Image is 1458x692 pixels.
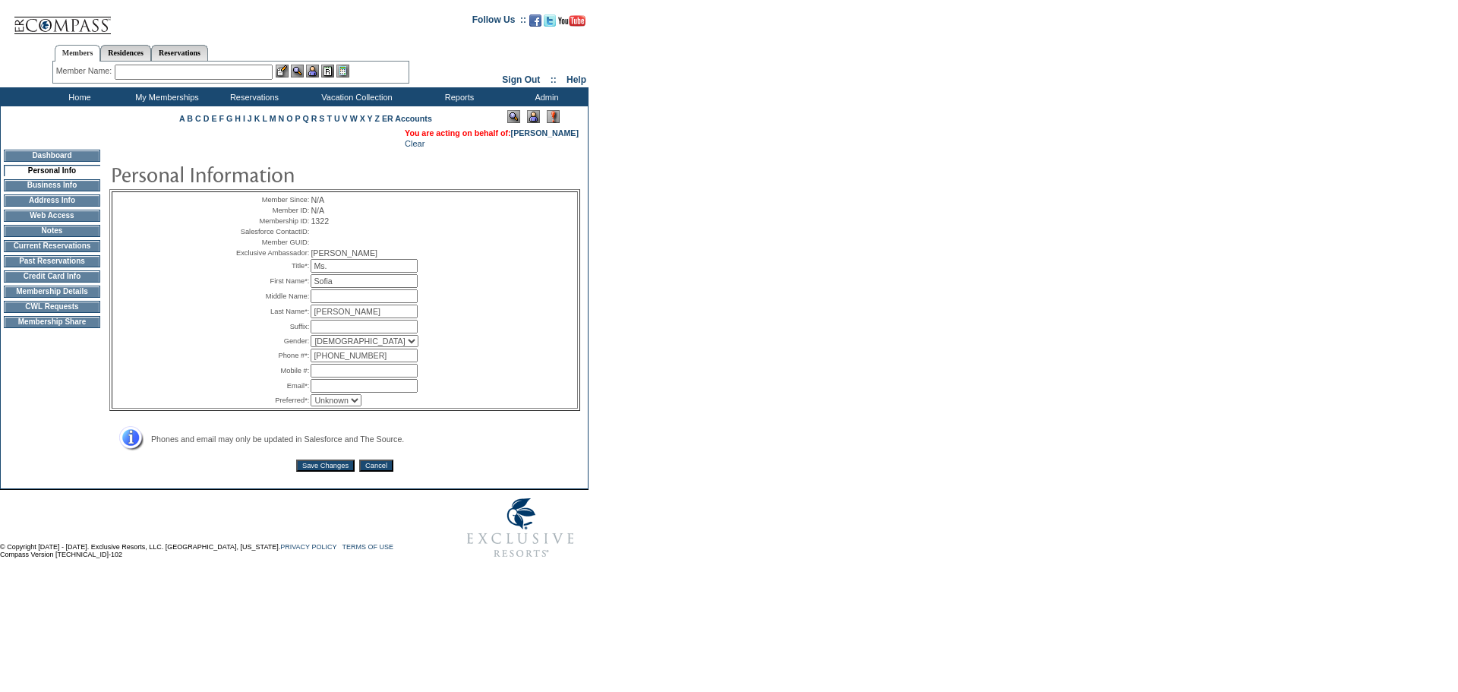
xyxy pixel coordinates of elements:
[342,543,394,551] a: TERMS OF USE
[4,316,100,328] td: Membership Share
[4,150,100,162] td: Dashboard
[551,74,557,85] span: ::
[453,490,589,566] img: Exclusive Resorts
[276,65,289,77] img: b_edit.gif
[204,114,210,123] a: D
[232,216,309,226] td: Membership ID:
[110,159,414,189] img: pgTtlPersonalInfo.gif
[151,434,404,444] span: Phones and email may only be updated in Salesforce and The Source.
[232,305,309,318] td: Last Name*:
[232,335,309,347] td: Gender:
[232,394,309,406] td: Preferred*:
[235,114,241,123] a: H
[529,14,541,27] img: Become our fan on Facebook
[291,65,304,77] img: View
[232,349,309,362] td: Phone #*:
[295,114,300,123] a: P
[368,114,373,123] a: Y
[109,426,144,451] img: Address Info
[232,227,309,236] td: Salesforce ContactID:
[4,179,100,191] td: Business Info
[501,87,589,106] td: Admin
[306,65,319,77] img: Impersonate
[226,114,232,123] a: G
[280,543,336,551] a: PRIVACY POLICY
[232,274,309,288] td: First Name*:
[232,248,309,258] td: Exclusive Ambassador:
[232,238,309,247] td: Member GUID:
[34,87,121,106] td: Home
[232,364,309,378] td: Mobile #:
[334,114,340,123] a: U
[319,114,324,123] a: S
[4,255,100,267] td: Past Reservations
[558,15,585,27] img: Subscribe to our YouTube Channel
[232,320,309,333] td: Suffix:
[311,195,324,204] span: N/A
[4,165,100,176] td: Personal Info
[359,460,393,472] input: Cancel
[4,270,100,283] td: Credit Card Info
[279,114,285,123] a: N
[4,240,100,252] td: Current Reservations
[232,379,309,393] td: Email*:
[302,114,308,123] a: Q
[342,114,348,123] a: V
[502,74,540,85] a: Sign Out
[4,194,100,207] td: Address Info
[4,225,100,237] td: Notes
[4,210,100,222] td: Web Access
[327,114,332,123] a: T
[151,45,208,61] a: Reservations
[195,114,201,123] a: C
[547,110,560,123] img: Log Concern/Member Elevation
[13,4,112,35] img: Compass Home
[472,13,526,31] td: Follow Us ::
[296,87,414,106] td: Vacation Collection
[544,19,556,28] a: Follow us on Twitter
[311,114,317,123] a: R
[187,114,193,123] a: B
[4,301,100,313] td: CWL Requests
[55,45,101,62] a: Members
[511,128,579,137] a: [PERSON_NAME]
[219,114,224,123] a: F
[100,45,151,61] a: Residences
[350,114,358,123] a: W
[507,110,520,123] img: View Mode
[529,19,541,28] a: Become our fan on Facebook
[374,114,380,123] a: Z
[405,128,579,137] span: You are acting on behalf of:
[211,114,216,123] a: E
[382,114,432,123] a: ER Accounts
[321,65,334,77] img: Reservations
[232,259,309,273] td: Title*:
[360,114,365,123] a: X
[254,114,260,123] a: K
[4,286,100,298] td: Membership Details
[270,114,276,123] a: M
[311,248,377,258] span: [PERSON_NAME]
[243,114,245,123] a: I
[336,65,349,77] img: b_calculator.gif
[121,87,209,106] td: My Memberships
[296,460,355,472] input: Save Changes
[248,114,252,123] a: J
[544,14,556,27] img: Follow us on Twitter
[558,19,585,28] a: Subscribe to our YouTube Channel
[179,114,185,123] a: A
[209,87,296,106] td: Reservations
[414,87,501,106] td: Reports
[286,114,292,123] a: O
[232,206,309,215] td: Member ID:
[527,110,540,123] img: Impersonate
[311,206,324,215] span: N/A
[232,195,309,204] td: Member Since:
[56,65,115,77] div: Member Name:
[232,289,309,303] td: Middle Name:
[566,74,586,85] a: Help
[405,139,424,148] a: Clear
[262,114,267,123] a: L
[311,216,329,226] span: 1322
